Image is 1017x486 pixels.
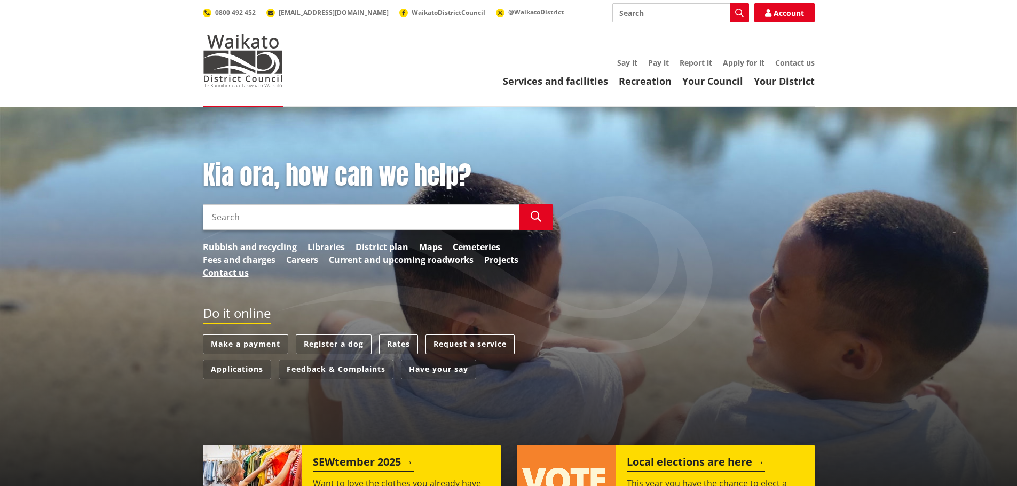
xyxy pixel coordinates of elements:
input: Search input [203,204,519,230]
span: @WaikatoDistrict [508,7,564,17]
a: Register a dog [296,334,372,354]
a: Say it [617,58,637,68]
a: Recreation [619,75,672,87]
h1: Kia ora, how can we help? [203,160,553,191]
a: Fees and charges [203,253,275,266]
a: Projects [484,253,518,266]
a: Apply for it [723,58,764,68]
a: Maps [419,241,442,253]
a: Cemeteries [453,241,500,253]
a: Rubbish and recycling [203,241,297,253]
a: Report it [680,58,712,68]
input: Search input [612,3,749,22]
a: Your District [754,75,815,87]
h2: Do it online [203,306,271,324]
a: 0800 492 452 [203,8,256,17]
a: Your Council [682,75,743,87]
a: Contact us [775,58,815,68]
span: 0800 492 452 [215,8,256,17]
span: [EMAIL_ADDRESS][DOMAIN_NAME] [279,8,389,17]
a: District plan [356,241,408,253]
a: Contact us [203,266,249,279]
span: WaikatoDistrictCouncil [412,8,485,17]
a: WaikatoDistrictCouncil [399,8,485,17]
a: Applications [203,360,271,379]
a: Have your say [401,360,476,379]
h2: SEWtember 2025 [313,456,414,472]
a: Request a service [425,334,515,354]
a: @WaikatoDistrict [496,7,564,17]
a: Pay it [648,58,669,68]
a: [EMAIL_ADDRESS][DOMAIN_NAME] [266,8,389,17]
img: Waikato District Council - Te Kaunihera aa Takiwaa o Waikato [203,34,283,87]
a: Make a payment [203,334,288,354]
a: Rates [379,334,418,354]
a: Account [754,3,815,22]
a: Careers [286,253,318,266]
a: Libraries [308,241,345,253]
a: Services and facilities [503,75,608,87]
h2: Local elections are here [627,456,765,472]
a: Feedback & Complaints [279,360,393,379]
a: Current and upcoming roadworks [329,253,474,266]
